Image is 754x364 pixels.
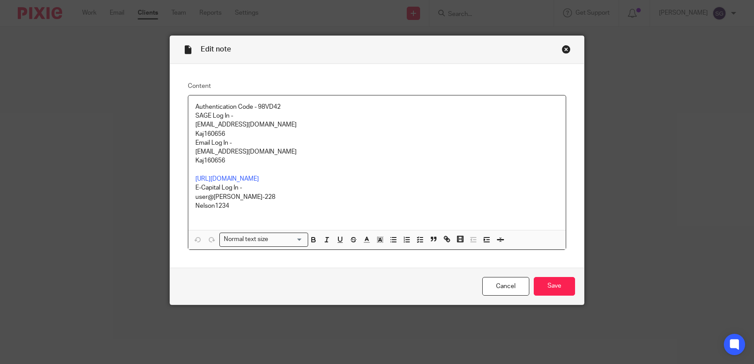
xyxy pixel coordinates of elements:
a: Cancel [482,277,529,296]
span: Normal text size [222,235,270,244]
p: [EMAIL_ADDRESS][DOMAIN_NAME] [195,120,559,129]
label: Content [188,82,566,91]
p: Email Log In - [195,138,559,147]
p: user@[PERSON_NAME]-228 [195,193,559,202]
p: Nelson1234 [195,202,559,210]
p: Authentication Code - 98VD42 [195,103,559,111]
div: Search for option [219,233,308,246]
a: [URL][DOMAIN_NAME] [195,176,259,182]
input: Search for option [271,235,303,244]
input: Save [534,277,575,296]
p: SAGE Log In - [195,111,559,120]
p: Kaj160656 [195,130,559,138]
p: E-Capital Log In - [195,183,559,192]
div: Close this dialog window [562,45,571,54]
p: Kaj160656 [195,156,559,165]
span: Edit note [201,46,231,53]
p: [EMAIL_ADDRESS][DOMAIN_NAME] [195,147,559,156]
